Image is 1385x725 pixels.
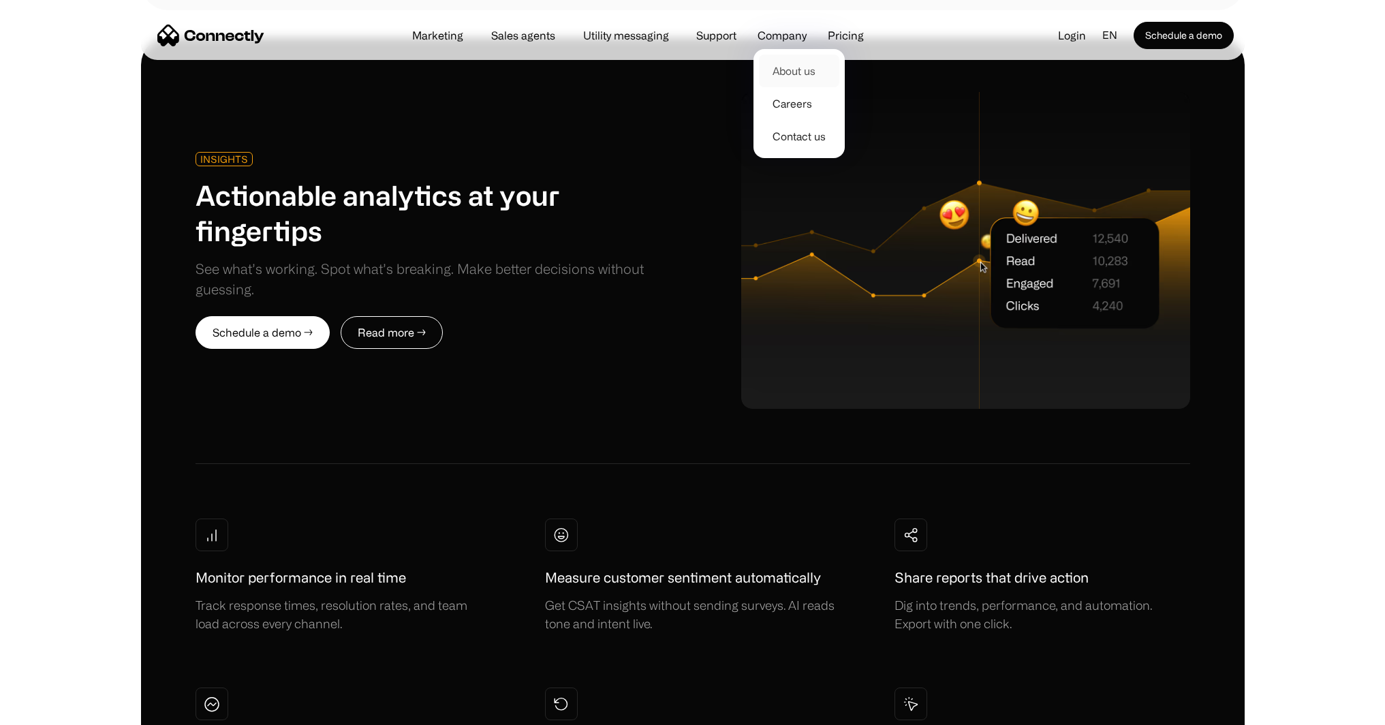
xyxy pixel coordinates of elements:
a: Marketing [401,30,474,41]
a: Careers [759,87,839,120]
aside: Language selected: English [14,700,82,720]
div: See what’s working. Spot what’s breaking. Make better decisions without guessing. [196,259,673,300]
a: Support [685,30,747,41]
div: en [1097,25,1134,46]
h1: Measure customer sentiment automatically [545,568,821,588]
a: home [157,25,264,46]
a: Read more → [341,316,443,349]
div: Dig into trends, performance, and automation. Export with one click. [894,596,1187,633]
h1: Monitor performance in real time [196,568,406,588]
h1: Actionable analytics at your fingertips [196,177,673,248]
nav: Company [753,45,845,158]
a: Schedule a demo → [196,316,330,349]
a: Utility messaging [572,30,680,41]
a: Schedule a demo [1134,22,1234,49]
a: Pricing [817,30,875,41]
div: en [1102,25,1117,46]
ul: Language list [27,701,82,720]
div: Company [753,26,811,45]
a: Sales agents [480,30,566,41]
a: Login [1047,25,1097,46]
a: About us [759,55,839,87]
div: Get CSAT insights without sending surveys. AI reads tone and intent live. [545,596,838,633]
a: Contact us [759,120,839,153]
div: Company [758,26,807,45]
h1: Share reports that drive action [894,568,1089,588]
div: Track response times, resolution rates, and team load across every channel. [196,596,488,633]
div: INSIGHTS [200,154,248,164]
